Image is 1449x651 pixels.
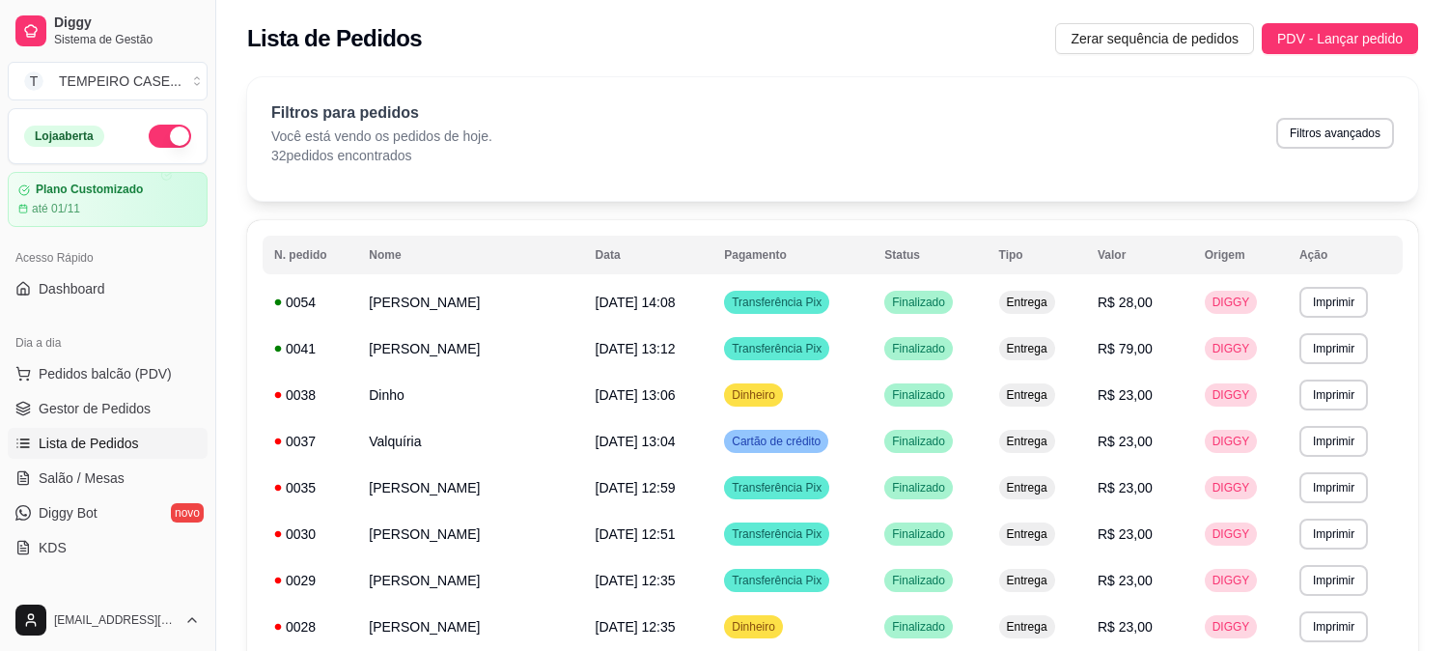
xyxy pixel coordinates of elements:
[596,295,676,310] span: [DATE] 14:08
[8,172,208,227] a: Plano Customizadoaté 01/11
[357,511,583,557] td: [PERSON_NAME]
[357,465,583,511] td: [PERSON_NAME]
[1299,565,1368,596] button: Imprimir
[888,619,949,635] span: Finalizado
[8,463,208,494] a: Salão / Mesas
[888,295,949,310] span: Finalizado
[54,612,177,628] span: [EMAIL_ADDRESS][DOMAIN_NAME]
[1209,526,1254,542] span: DIGGY
[8,532,208,563] a: KDS
[54,14,200,32] span: Diggy
[274,339,346,358] div: 0041
[596,480,676,495] span: [DATE] 12:59
[596,573,676,588] span: [DATE] 12:35
[39,503,98,523] span: Diggy Bot
[1003,295,1051,310] span: Entrega
[274,293,346,312] div: 0054
[728,573,825,588] span: Transferência Pix
[8,62,208,100] button: Select a team
[1098,480,1153,495] span: R$ 23,00
[271,146,492,165] p: 32 pedidos encontrados
[888,573,949,588] span: Finalizado
[274,385,346,405] div: 0038
[1299,426,1368,457] button: Imprimir
[8,586,208,617] div: Catálogo
[1003,619,1051,635] span: Entrega
[271,101,492,125] p: Filtros para pedidos
[888,526,949,542] span: Finalizado
[1193,236,1288,274] th: Origem
[8,242,208,273] div: Acesso Rápido
[274,571,346,590] div: 0029
[1288,236,1403,274] th: Ação
[1209,619,1254,635] span: DIGGY
[1262,23,1418,54] button: PDV - Lançar pedido
[357,557,583,604] td: [PERSON_NAME]
[584,236,713,274] th: Data
[54,32,200,47] span: Sistema de Gestão
[1098,341,1153,356] span: R$ 79,00
[1299,611,1368,642] button: Imprimir
[1299,333,1368,364] button: Imprimir
[39,538,67,557] span: KDS
[8,358,208,389] button: Pedidos balcão (PDV)
[274,432,346,451] div: 0037
[728,434,824,449] span: Cartão de crédito
[149,125,191,148] button: Alterar Status
[8,428,208,459] a: Lista de Pedidos
[1003,341,1051,356] span: Entrega
[596,387,676,403] span: [DATE] 13:06
[1098,619,1153,635] span: R$ 23,00
[274,478,346,497] div: 0035
[8,393,208,424] a: Gestor de Pedidos
[32,201,80,216] article: até 01/11
[247,23,422,54] h2: Lista de Pedidos
[357,236,583,274] th: Nome
[39,364,172,383] span: Pedidos balcão (PDV)
[8,597,208,643] button: [EMAIL_ADDRESS][DOMAIN_NAME]
[988,236,1086,274] th: Tipo
[1209,341,1254,356] span: DIGGY
[1209,573,1254,588] span: DIGGY
[274,524,346,544] div: 0030
[728,387,779,403] span: Dinheiro
[8,8,208,54] a: DiggySistema de Gestão
[357,279,583,325] td: [PERSON_NAME]
[274,617,346,637] div: 0028
[1098,295,1153,310] span: R$ 28,00
[1209,434,1254,449] span: DIGGY
[1003,526,1051,542] span: Entrega
[8,273,208,304] a: Dashboard
[1086,236,1193,274] th: Valor
[39,468,125,488] span: Salão / Mesas
[1299,519,1368,550] button: Imprimir
[24,71,43,91] span: T
[1098,526,1153,542] span: R$ 23,00
[1098,434,1153,449] span: R$ 23,00
[1071,28,1239,49] span: Zerar sequência de pedidos
[1276,118,1394,149] button: Filtros avançados
[728,480,825,495] span: Transferência Pix
[1299,287,1368,318] button: Imprimir
[36,183,143,197] article: Plano Customizado
[1098,387,1153,403] span: R$ 23,00
[728,295,825,310] span: Transferência Pix
[8,497,208,528] a: Diggy Botnovo
[59,71,181,91] div: TEMPEIRO CASE ...
[1098,573,1153,588] span: R$ 23,00
[1003,573,1051,588] span: Entrega
[1055,23,1254,54] button: Zerar sequência de pedidos
[712,236,873,274] th: Pagamento
[596,434,676,449] span: [DATE] 13:04
[1277,28,1403,49] span: PDV - Lançar pedido
[357,325,583,372] td: [PERSON_NAME]
[1209,387,1254,403] span: DIGGY
[1003,480,1051,495] span: Entrega
[596,619,676,635] span: [DATE] 12:35
[728,526,825,542] span: Transferência Pix
[888,434,949,449] span: Finalizado
[39,434,139,453] span: Lista de Pedidos
[39,399,151,418] span: Gestor de Pedidos
[1299,472,1368,503] button: Imprimir
[24,126,104,147] div: Loja aberta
